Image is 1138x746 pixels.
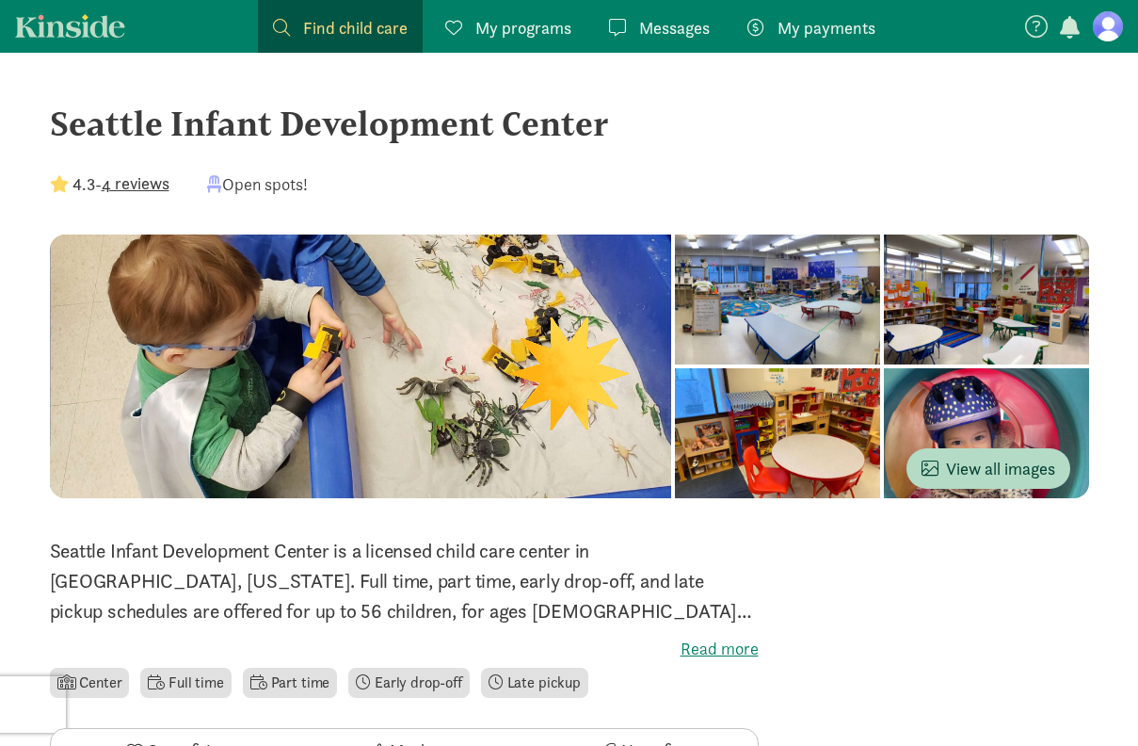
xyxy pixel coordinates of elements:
[922,456,1055,481] span: View all images
[15,14,125,38] a: Kinside
[243,668,337,698] li: Part time
[72,173,95,195] strong: 4.3
[50,171,169,197] div: -
[475,15,571,41] span: My programs
[50,98,1089,149] div: Seattle Infant Development Center
[777,15,875,41] span: My payments
[50,668,130,698] li: Center
[639,15,710,41] span: Messages
[140,668,231,698] li: Full time
[303,15,408,41] span: Find child care
[207,171,308,197] div: Open spots!
[50,638,759,660] label: Read more
[481,668,588,698] li: Late pickup
[102,170,169,196] button: 4 reviews
[50,536,759,626] p: Seattle Infant Development Center is a licensed child care center in [GEOGRAPHIC_DATA], [US_STATE...
[348,668,470,698] li: Early drop-off
[906,448,1070,489] button: View all images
